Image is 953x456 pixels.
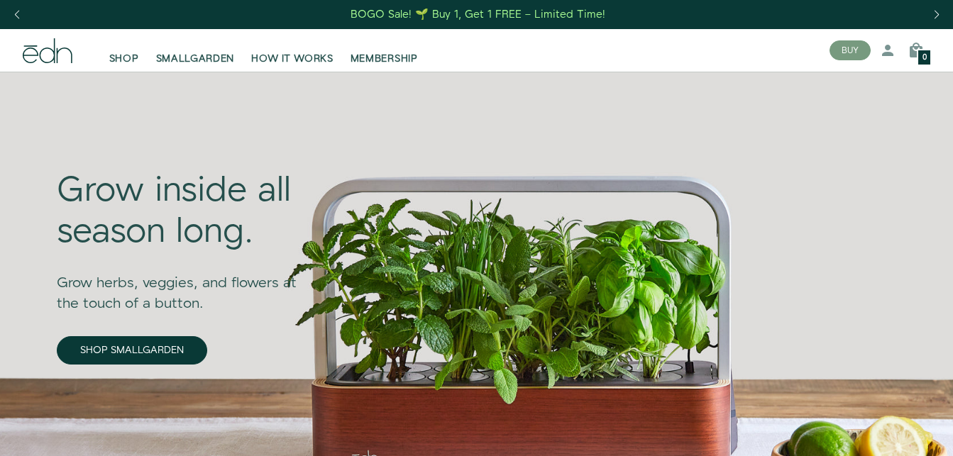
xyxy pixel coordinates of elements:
[251,52,333,66] span: HOW IT WORKS
[148,35,243,66] a: SMALLGARDEN
[349,4,607,26] a: BOGO Sale! 🌱 Buy 1, Get 1 FREE – Limited Time!
[156,52,235,66] span: SMALLGARDEN
[101,35,148,66] a: SHOP
[830,40,871,60] button: BUY
[844,413,939,449] iframe: Opens a widget where you can find more information
[342,35,426,66] a: MEMBERSHIP
[57,336,207,365] a: SHOP SMALLGARDEN
[351,52,418,66] span: MEMBERSHIP
[57,171,318,252] div: Grow inside all season long.
[57,253,318,314] div: Grow herbs, veggies, and flowers at the touch of a button.
[243,35,341,66] a: HOW IT WORKS
[351,7,605,22] div: BOGO Sale! 🌱 Buy 1, Get 1 FREE – Limited Time!
[109,52,139,66] span: SHOP
[922,54,927,62] span: 0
